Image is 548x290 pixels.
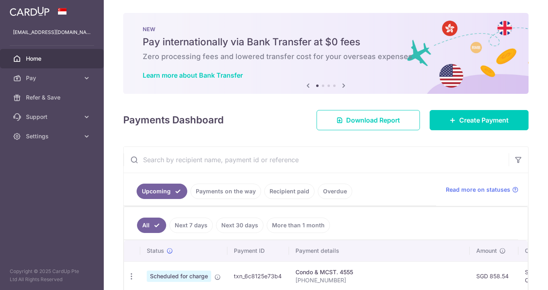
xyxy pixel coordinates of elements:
[26,113,79,121] span: Support
[13,28,91,36] p: [EMAIL_ADDRESS][DOMAIN_NAME]
[264,184,315,199] a: Recipient paid
[123,113,224,127] h4: Payments Dashboard
[346,115,400,125] span: Download Report
[10,6,49,16] img: CardUp
[295,268,463,276] div: Condo & MCST. 4555
[143,71,243,79] a: Learn more about Bank Transfer
[295,276,463,284] p: [PHONE_NUMBER]
[430,110,529,130] a: Create Payment
[318,184,352,199] a: Overdue
[26,132,79,140] span: Settings
[147,271,211,282] span: Scheduled for charge
[476,247,497,255] span: Amount
[191,184,261,199] a: Payments on the way
[317,110,420,130] a: Download Report
[289,240,470,261] th: Payment details
[143,36,509,49] h5: Pay internationally via Bank Transfer at $0 fees
[143,52,509,61] h6: Zero processing fees and lowered transfer cost for your overseas expenses
[26,93,79,102] span: Refer & Save
[137,184,187,199] a: Upcoming
[459,115,509,125] span: Create Payment
[216,218,263,233] a: Next 30 days
[26,74,79,82] span: Pay
[143,26,509,32] p: NEW
[446,186,518,194] a: Read more on statuses
[123,13,529,94] img: Bank transfer banner
[446,186,510,194] span: Read more on statuses
[137,218,166,233] a: All
[169,218,213,233] a: Next 7 days
[26,55,79,63] span: Home
[267,218,330,233] a: More than 1 month
[147,247,164,255] span: Status
[124,147,509,173] input: Search by recipient name, payment id or reference
[227,240,289,261] th: Payment ID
